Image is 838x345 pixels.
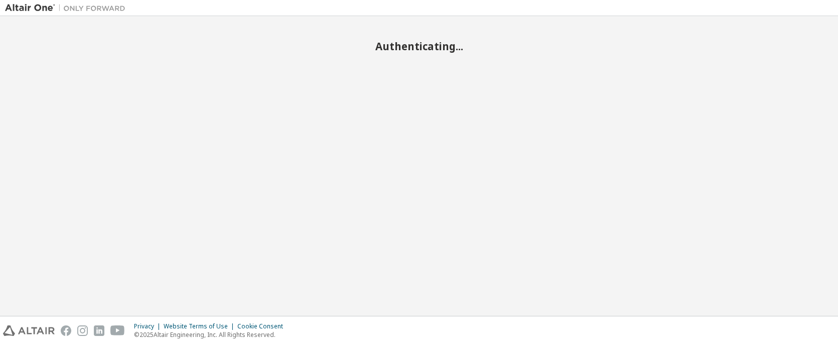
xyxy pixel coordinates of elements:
[3,325,55,336] img: altair_logo.svg
[134,322,164,330] div: Privacy
[134,330,289,339] p: © 2025 Altair Engineering, Inc. All Rights Reserved.
[5,40,833,53] h2: Authenticating...
[94,325,104,336] img: linkedin.svg
[77,325,88,336] img: instagram.svg
[164,322,237,330] div: Website Terms of Use
[237,322,289,330] div: Cookie Consent
[110,325,125,336] img: youtube.svg
[61,325,71,336] img: facebook.svg
[5,3,130,13] img: Altair One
